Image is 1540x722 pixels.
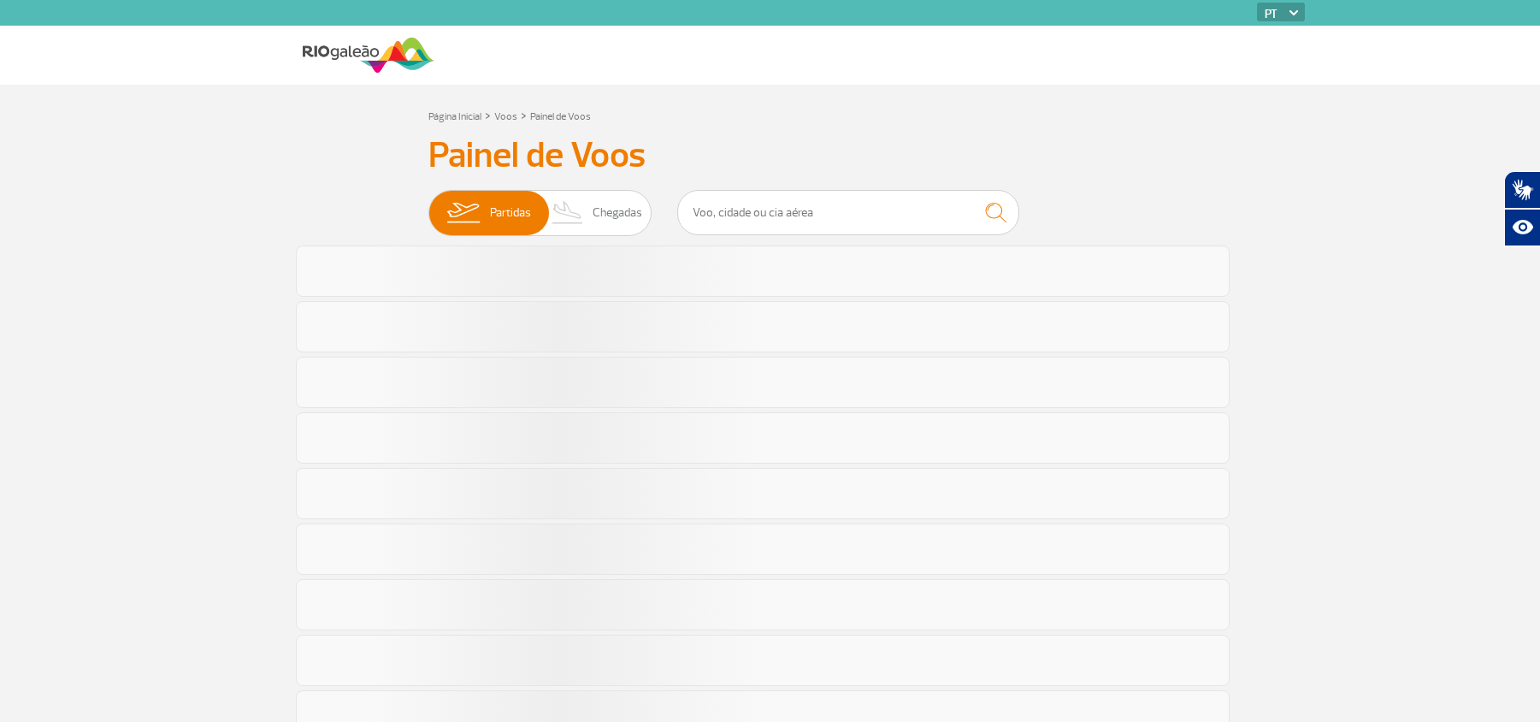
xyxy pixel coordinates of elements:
[521,105,527,125] a: >
[1504,171,1540,246] div: Plugin de acessibilidade da Hand Talk.
[593,191,642,235] span: Chegadas
[677,190,1019,235] input: Voo, cidade ou cia aérea
[1504,209,1540,246] button: Abrir recursos assistivos.
[490,191,531,235] span: Partidas
[436,191,490,235] img: slider-embarque
[494,110,517,123] a: Voos
[485,105,491,125] a: >
[428,134,1112,177] h3: Painel de Voos
[428,110,481,123] a: Página Inicial
[1504,171,1540,209] button: Abrir tradutor de língua de sinais.
[530,110,591,123] a: Painel de Voos
[543,191,593,235] img: slider-desembarque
